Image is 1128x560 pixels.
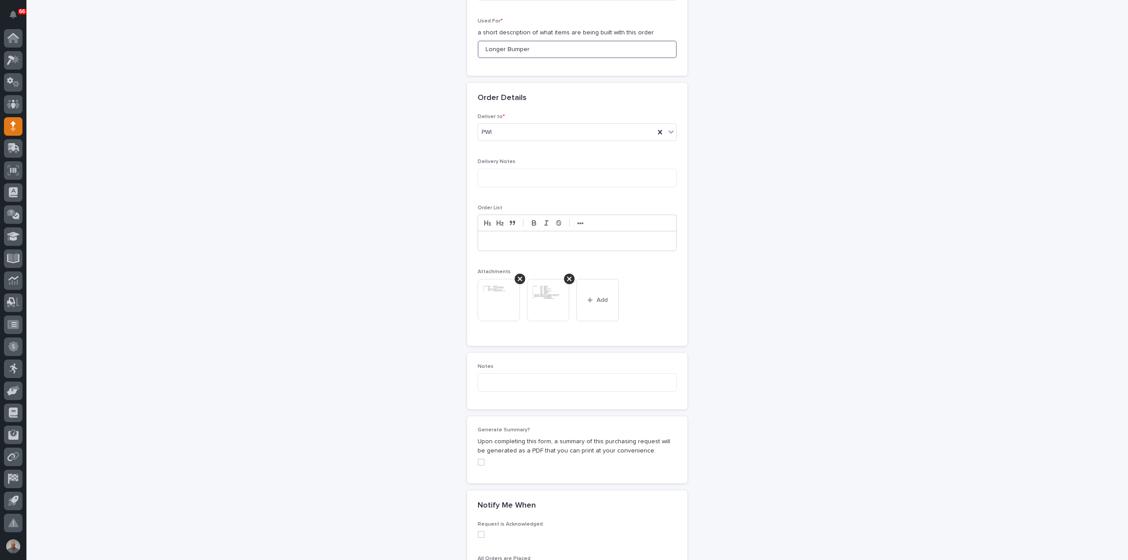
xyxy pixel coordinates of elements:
[478,28,677,37] p: a short description of what items are being built with this order
[574,218,586,228] button: •••
[11,11,22,25] div: Notifications66
[478,19,503,24] span: Used For
[482,128,492,137] span: PWI
[576,279,619,321] button: Add
[478,269,511,274] span: Attachments
[577,220,584,227] strong: •••
[478,437,677,456] p: Upon completing this form, a summary of this purchasing request will be generated as a PDF that y...
[478,205,502,211] span: Order List
[478,522,543,527] span: Request is Acknowledged
[478,364,493,369] span: Notes
[478,93,527,103] h2: Order Details
[4,537,22,556] button: users-avatar
[478,501,536,511] h2: Notify Me When
[478,427,530,433] span: Generate Summary?
[19,8,25,15] p: 66
[478,159,516,164] span: Delivery Notes
[4,5,22,24] button: Notifications
[597,297,608,303] span: Add
[478,114,505,119] span: Deliver to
